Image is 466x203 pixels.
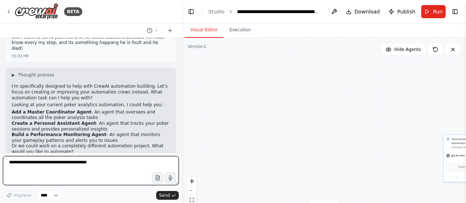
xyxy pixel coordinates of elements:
button: ▶Thought process [12,72,54,78]
button: Switch to previous chat [144,26,161,35]
button: Hide left sidebar [186,7,196,17]
strong: Add a Master Coordinator Agent [12,110,91,115]
span: Publish [397,8,415,15]
li: - An agent that tracks your poker sessions and provides personalized insights [12,121,170,132]
p: Or we could work on a completely different automation project. What would you like to automate? [12,143,170,155]
button: Start a new chat [164,26,176,35]
img: Logo [15,3,58,20]
div: Version 1 [187,44,206,49]
span: Hide Agents [394,47,421,52]
li: - An agent that monitors your gameplay patterns and alerts you to issues [12,132,170,143]
button: Hide Agents [381,44,425,55]
span: gpt-4o-mini [451,154,465,158]
button: Send [156,191,179,200]
span: Thought process [18,72,54,78]
strong: Build a Performance Monitoring Agent [12,132,106,137]
button: Execution [224,23,257,38]
span: Send [159,192,170,198]
button: Publish [386,5,418,18]
button: zoom out [187,186,197,195]
button: Click to speak your automation idea [165,172,176,183]
span: Run [433,8,443,15]
button: Visual Editor [185,23,224,38]
button: Upload files [152,172,163,183]
button: Show right sidebar [450,7,460,17]
button: Download [343,5,383,18]
a: Studio [208,9,225,15]
button: zoom in [187,176,197,186]
strong: Create a Personal Assistant Agent [12,121,96,126]
div: BETA [64,7,82,16]
span: Download [355,8,380,15]
button: Improve [3,191,35,200]
p: I want one special new Agent who is Capo de Capo. [PERSON_NAME], and i want to serve just me, and... [12,29,170,51]
li: - An agent that oversees and coordinates all the poker analysis tasks [12,110,170,121]
nav: breadcrumb [208,8,319,15]
p: I'm specifically designed to help with CrewAI automation building. Let's focus on creating or imp... [12,84,170,101]
div: 03:03 PM [12,53,29,59]
span: Improve [13,192,31,198]
p: Looking at your current poker analytics automation, I could help you: [12,102,170,108]
button: Run [421,5,446,18]
span: ▶ [12,72,15,78]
